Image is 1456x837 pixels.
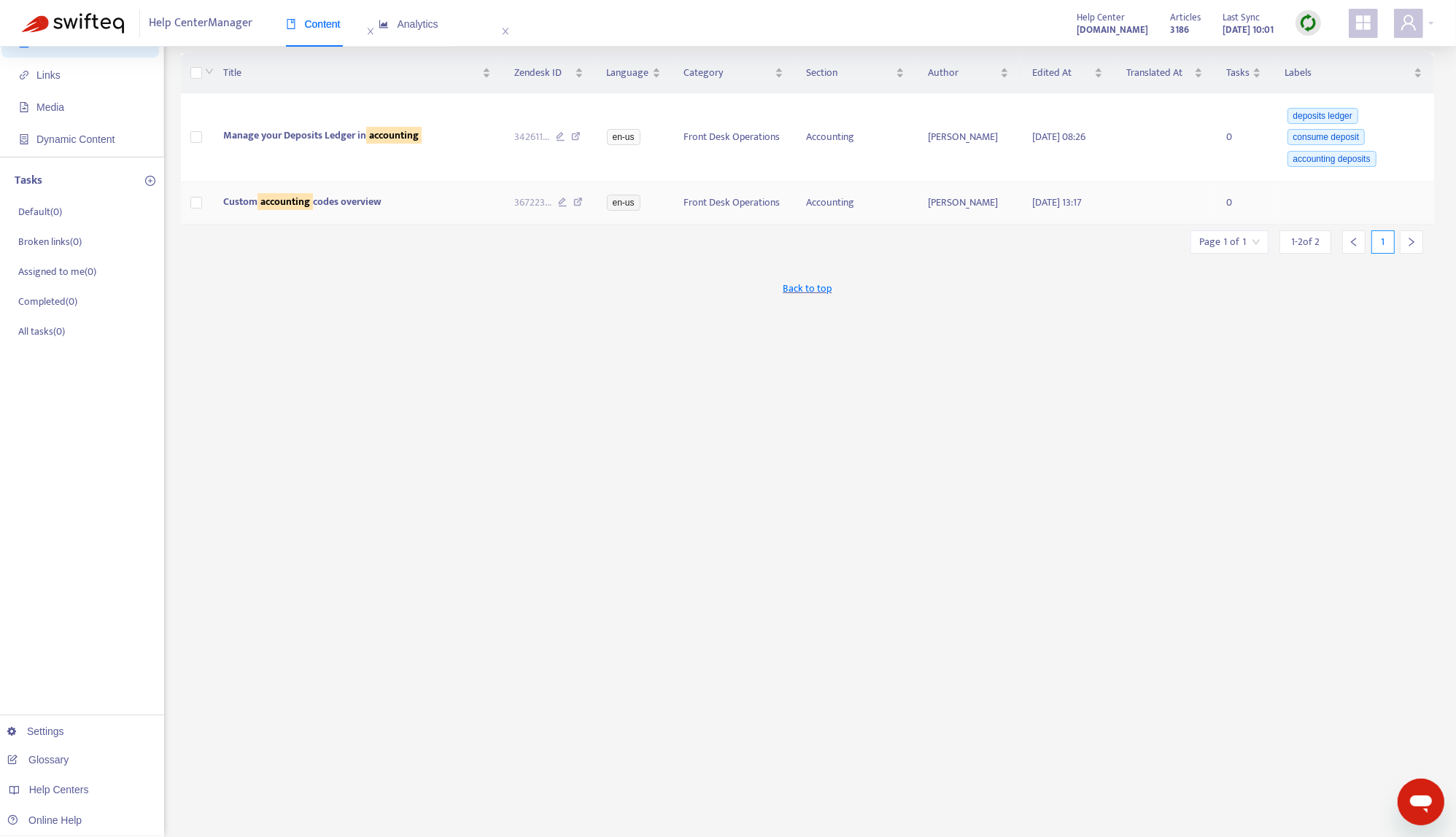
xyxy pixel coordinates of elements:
[18,264,96,279] p: Assigned to me ( 0 )
[1032,128,1085,145] span: [DATE] 08:26
[514,129,549,145] span: 342611 ...
[1285,65,1411,81] span: Labels
[673,93,795,182] td: Front Desk Operations
[1077,21,1148,38] a: [DOMAIN_NAME]
[1287,151,1376,167] span: accounting deposits
[1400,14,1417,31] span: user
[286,18,341,30] span: Content
[366,127,422,144] sqkw: accounting
[673,182,795,225] td: Front Desk Operations
[286,19,296,29] span: book
[1398,779,1444,825] iframe: Button to launch messaging window
[205,67,214,76] span: down
[783,281,832,296] span: Back to top
[7,725,64,737] a: Settings
[223,193,382,210] span: Custom codes overview
[22,13,124,34] img: Swifteq
[7,814,82,826] a: Online Help
[1371,230,1395,254] div: 1
[607,129,640,145] span: en-us
[1170,22,1189,38] strong: 3186
[1032,194,1082,211] span: [DATE] 13:17
[1355,14,1372,31] span: appstore
[684,65,772,81] span: Category
[18,204,62,219] p: Default ( 0 )
[36,101,64,113] span: Media
[503,53,595,93] th: Zendesk ID
[19,134,29,144] span: container
[1273,53,1434,93] th: Labels
[1291,234,1320,249] span: 1 - 2 of 2
[1215,182,1273,225] td: 0
[18,294,77,309] p: Completed ( 0 )
[607,65,649,81] span: Language
[7,754,69,766] a: Glossary
[1349,237,1359,247] span: left
[1215,93,1273,182] td: 0
[1406,237,1417,247] span: right
[212,53,503,93] th: Title
[1032,65,1091,81] span: Edited At
[379,19,389,29] span: area-chart
[1215,53,1273,93] th: Tasks
[607,195,640,211] span: en-us
[496,23,515,40] span: close
[795,93,917,182] td: Accounting
[1170,9,1201,26] span: Articles
[1077,9,1125,26] span: Help Center
[673,53,795,93] th: Category
[514,65,572,81] span: Zendesk ID
[36,69,61,81] span: Links
[361,23,380,40] span: close
[928,65,997,81] span: Author
[1223,22,1274,38] strong: [DATE] 10:01
[19,70,29,80] span: link
[150,9,253,37] span: Help Center Manager
[1021,53,1115,93] th: Edited At
[1126,65,1191,81] span: Translated At
[916,53,1021,93] th: Author
[916,182,1021,225] td: [PERSON_NAME]
[807,65,894,81] span: Section
[379,18,438,30] span: Analytics
[795,53,917,93] th: Section
[223,65,479,81] span: Title
[916,93,1021,182] td: [PERSON_NAME]
[1115,53,1215,93] th: Translated At
[19,102,29,112] span: file-image
[29,784,89,795] span: Help Centers
[223,127,422,144] span: Manage your Deposits Ledger in
[145,176,155,186] span: plus-circle
[18,324,65,339] p: All tasks ( 0 )
[1299,14,1317,32] img: sync.dc5367851b00ba804db3.png
[1223,9,1260,26] span: Last Sync
[595,53,673,93] th: Language
[18,234,82,249] p: Broken links ( 0 )
[1077,22,1148,38] strong: [DOMAIN_NAME]
[1226,65,1250,81] span: Tasks
[257,193,313,210] sqkw: accounting
[514,195,551,211] span: 367223 ...
[15,172,42,190] p: Tasks
[36,133,115,145] span: Dynamic Content
[795,182,917,225] td: Accounting
[1287,108,1358,124] span: deposits ledger
[1287,129,1366,145] span: consume deposit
